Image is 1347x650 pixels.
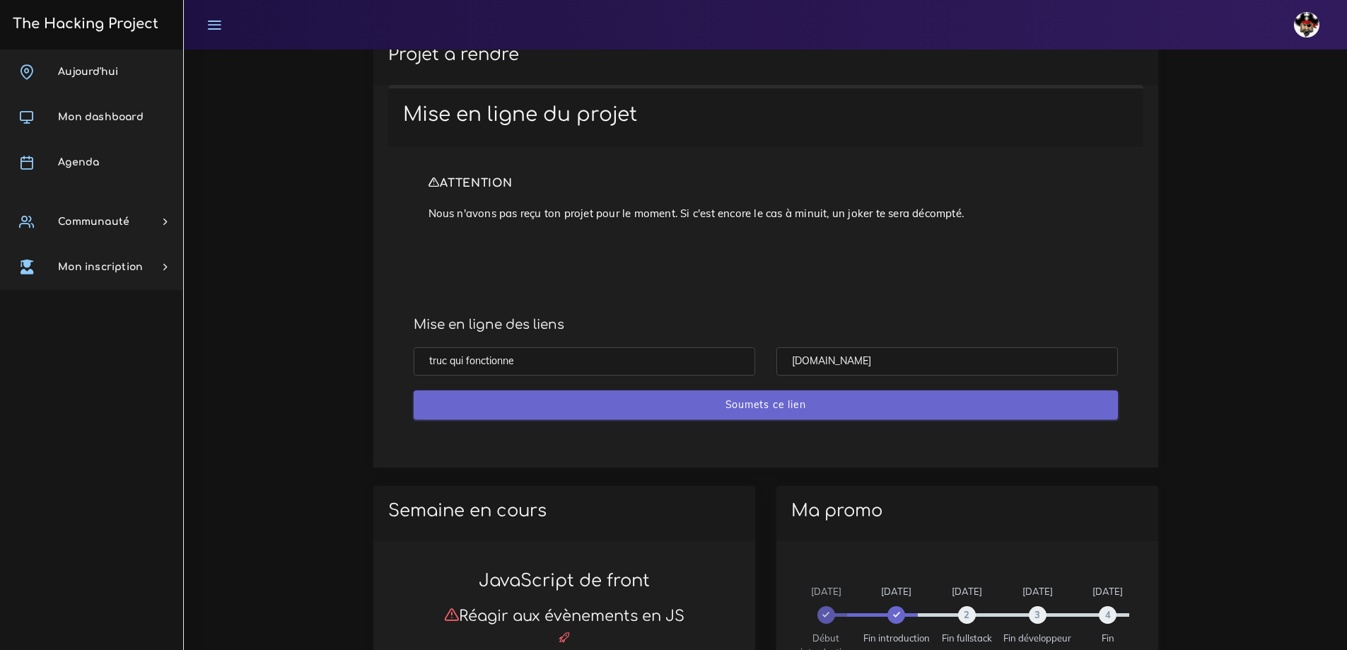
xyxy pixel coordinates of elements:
span: Mon dashboard [58,112,144,122]
span: 1 [887,606,905,624]
img: avatar [1294,12,1319,37]
span: Mon inscription [58,262,143,272]
span: Fin introduction [863,632,930,644]
h2: Ma promo [791,501,1143,521]
span: 4 [1099,606,1116,624]
span: Fin fullstack [942,632,992,644]
span: [DATE] [1092,586,1123,597]
span: 0 [817,606,835,624]
span: [DATE] [1022,586,1053,597]
span: 3 [1029,606,1046,624]
h1: Mise en ligne du projet [403,103,1129,127]
span: Agenda [58,157,99,168]
h2: Semaine en cours [388,501,740,521]
span: [DATE] [881,586,911,597]
span: Fin [1102,632,1114,644]
h3: Réagir aux évènements en JS [388,607,740,625]
input: Soumets ce lien [414,390,1118,419]
span: Communauté [58,216,129,227]
span: [DATE] [952,586,982,597]
span: 2 [958,606,976,624]
h4: Mise en ligne des liens [414,317,1118,332]
input: URL du project [776,347,1118,376]
h4: ATTENTION [428,177,1103,190]
h2: JavaScript de front [388,571,740,591]
p: Nous n'avons pas reçu ton projet pour le moment. Si c'est encore le cas à minuit, un joker te ser... [428,205,1103,222]
span: Fin développeur [1003,632,1071,644]
h3: The Hacking Project [8,16,158,32]
span: Aujourd'hui [58,66,118,77]
input: Nom du lien [414,347,755,376]
h2: Projet à rendre [388,45,1143,65]
span: [DATE] [811,586,841,597]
